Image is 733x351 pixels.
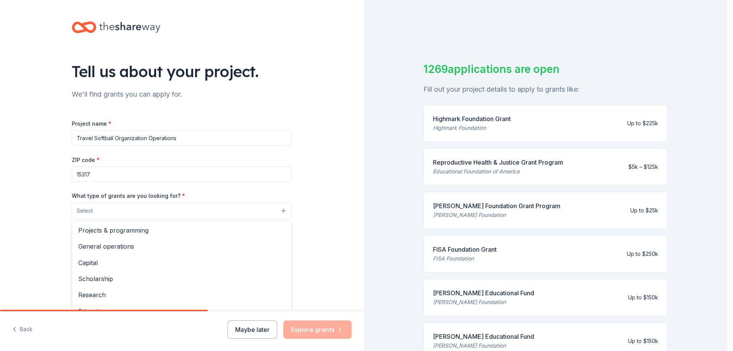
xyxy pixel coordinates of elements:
span: General operations [78,241,285,251]
span: Education [78,306,285,316]
span: Select [77,206,93,215]
span: Research [78,290,285,300]
button: Select [72,203,292,219]
span: Scholarship [78,274,285,284]
div: Select [72,220,292,312]
span: Capital [78,258,285,268]
span: Projects & programming [78,225,285,235]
